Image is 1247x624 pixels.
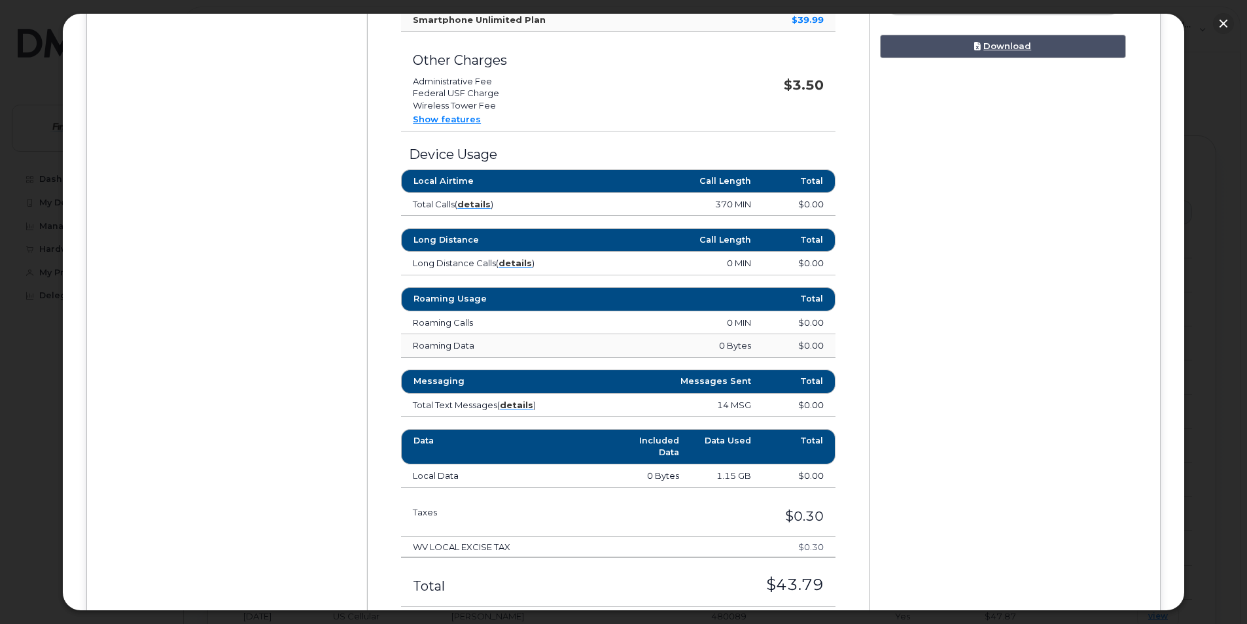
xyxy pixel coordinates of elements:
td: 0 MIN [582,311,764,335]
h4: WV LOCAL EXCISE TAX [413,542,698,551]
iframe: Messenger Launcher [1190,567,1237,614]
td: 14 MSG [582,394,764,417]
th: Included Data [618,429,691,465]
td: 370 MIN [582,193,764,217]
h3: $43.79 [589,576,824,593]
td: 1.15 GB [691,464,764,488]
th: Call Length [582,228,764,252]
td: Local Data [401,464,618,488]
td: Roaming Calls [401,311,582,335]
th: Messages Sent [582,370,764,393]
h3: $0.30 [589,509,824,523]
th: Messaging [401,370,582,393]
td: $0.00 [763,311,835,335]
span: ( ) [496,258,535,268]
td: 0 MIN [582,252,764,275]
td: $0.00 [763,252,835,275]
a: details [457,199,491,209]
h3: Total [413,579,566,593]
a: details [499,258,532,268]
a: details [500,400,533,410]
td: $0.00 [763,464,835,488]
td: Total Text Messages [401,394,582,417]
span: ( ) [455,199,493,209]
td: Roaming Data [401,334,582,358]
td: 0 Bytes [582,334,764,358]
td: $0.00 [763,334,835,358]
td: Total Calls [401,193,582,217]
th: Long Distance [401,228,582,252]
th: Roaming Usage [401,287,582,311]
td: 0 Bytes [618,464,691,488]
th: Total [763,228,835,252]
h3: Taxes [413,508,566,517]
th: Data [401,429,618,465]
span: ( ) [497,400,536,410]
th: Total [763,287,835,311]
td: $0.00 [763,193,835,217]
td: Long Distance Calls [401,252,582,275]
td: $0.00 [763,394,835,417]
th: Total [763,370,835,393]
th: Total [763,429,835,465]
h4: $0.30 [722,542,823,551]
th: Data Used [691,429,764,465]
